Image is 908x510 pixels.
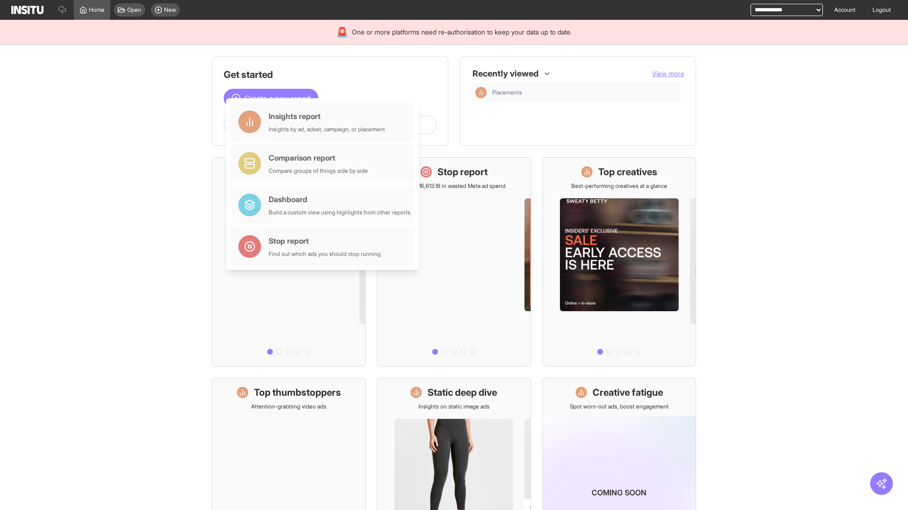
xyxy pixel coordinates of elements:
[492,89,522,96] span: Placements
[542,157,696,366] a: Top creativesBest-performing creatives at a glance
[269,250,381,258] div: Find out which ads you should stop running
[377,157,531,366] a: Stop reportSave £16,613.18 in wasted Meta ad spend
[571,182,667,190] p: Best-performing creatives at a glance
[269,235,381,246] div: Stop report
[244,93,311,104] span: Create a new report
[419,403,489,410] p: Insights on static image ads
[89,6,105,14] span: Home
[164,6,176,14] span: New
[336,25,348,39] div: 🚨
[212,157,366,366] a: What's live nowSee all active ads instantly
[352,27,572,37] span: One or more platforms need re-authorisation to keep your data up to date.
[269,209,410,216] div: Build a custom view using highlights from other reports
[127,6,141,14] span: Open
[254,386,341,399] h1: Top thumbstoppers
[269,110,385,122] div: Insights report
[224,89,318,108] button: Create a new report
[402,182,506,190] p: Save £16,613.18 in wasted Meta ad spend
[11,6,44,14] img: Logo
[269,194,410,205] div: Dashboard
[269,126,385,133] div: Insights by ad, adset, campaign, or placement
[475,87,487,98] div: Insights
[269,152,368,163] div: Comparison report
[224,68,437,81] h1: Get started
[251,403,326,410] p: Attention-grabbing video ads
[492,89,677,96] span: Placements
[652,69,684,78] button: View more
[428,386,497,399] h1: Static deep dive
[598,165,657,178] h1: Top creatives
[437,165,488,178] h1: Stop report
[269,167,368,175] div: Compare groups of things side by side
